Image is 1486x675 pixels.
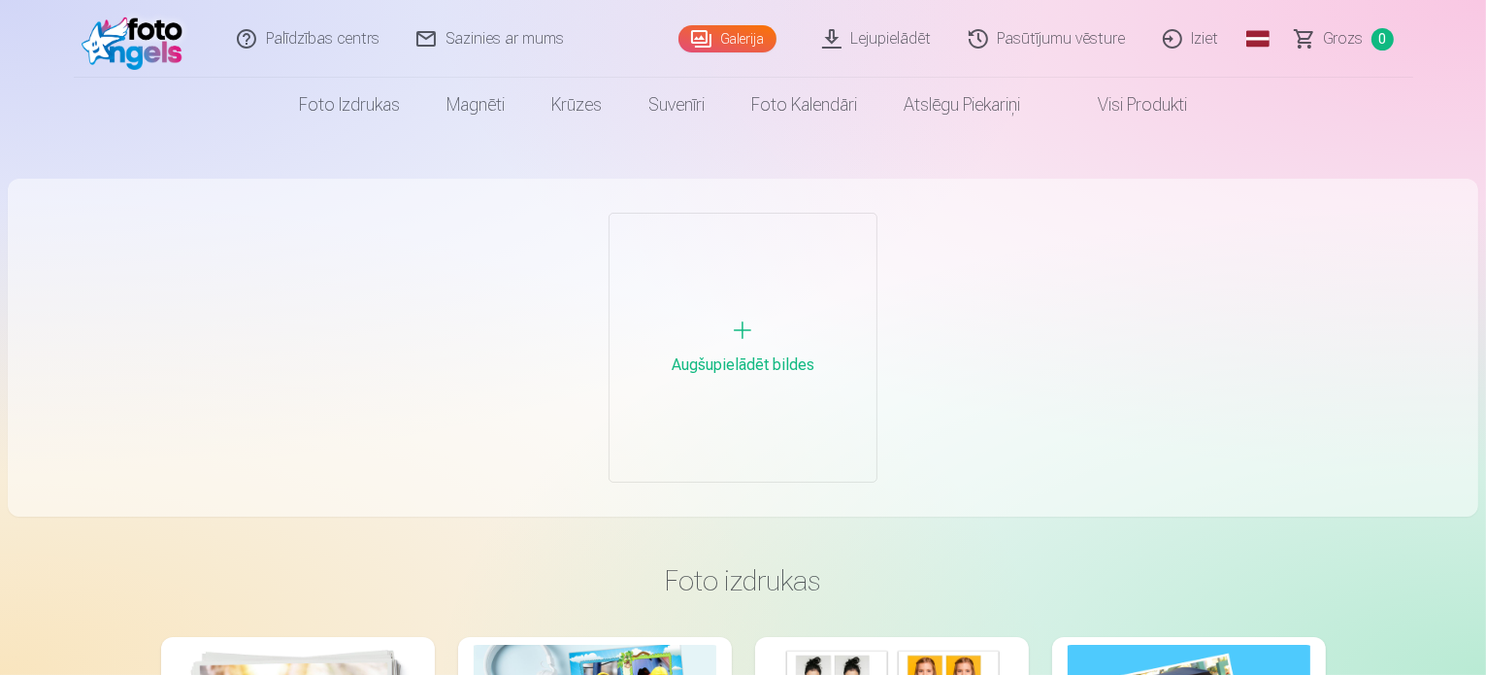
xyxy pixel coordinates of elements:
[82,8,193,70] img: /fa1
[177,563,1310,598] h3: Foto izdrukas
[602,206,885,489] button: Augšupielādēt bildes
[728,78,880,132] a: Foto kalendāri
[678,25,776,52] a: Galerija
[672,354,814,377] div: Augšupielādēt bildes
[1043,78,1210,132] a: Visi produkti
[528,78,625,132] a: Krūzes
[1324,27,1364,51] span: Grozs
[423,78,528,132] a: Magnēti
[276,78,423,132] a: Foto izdrukas
[625,78,728,132] a: Suvenīri
[1371,28,1394,51] span: 0
[880,78,1043,132] a: Atslēgu piekariņi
